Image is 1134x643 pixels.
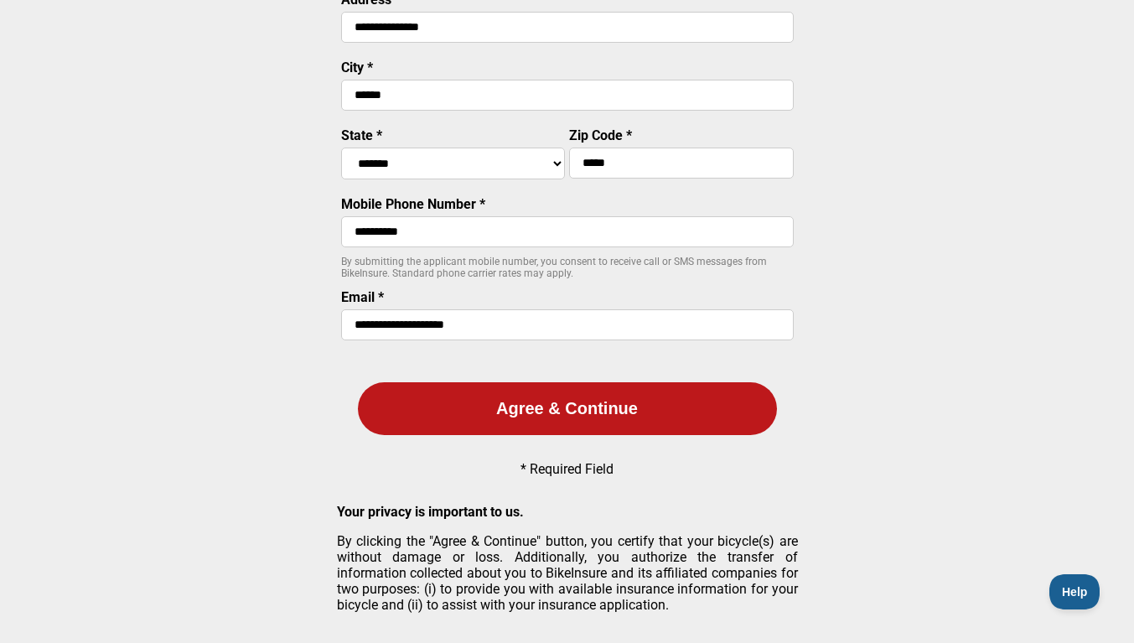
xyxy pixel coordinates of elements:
[341,256,794,279] p: By submitting the applicant mobile number, you consent to receive call or SMS messages from BikeI...
[520,461,614,477] p: * Required Field
[341,289,384,305] label: Email *
[337,533,798,613] p: By clicking the "Agree & Continue" button, you certify that your bicycle(s) are without damage or...
[341,60,373,75] label: City *
[358,382,777,435] button: Agree & Continue
[569,127,632,143] label: Zip Code *
[1049,574,1100,609] iframe: Toggle Customer Support
[337,504,524,520] strong: Your privacy is important to us.
[341,196,485,212] label: Mobile Phone Number *
[341,127,382,143] label: State *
